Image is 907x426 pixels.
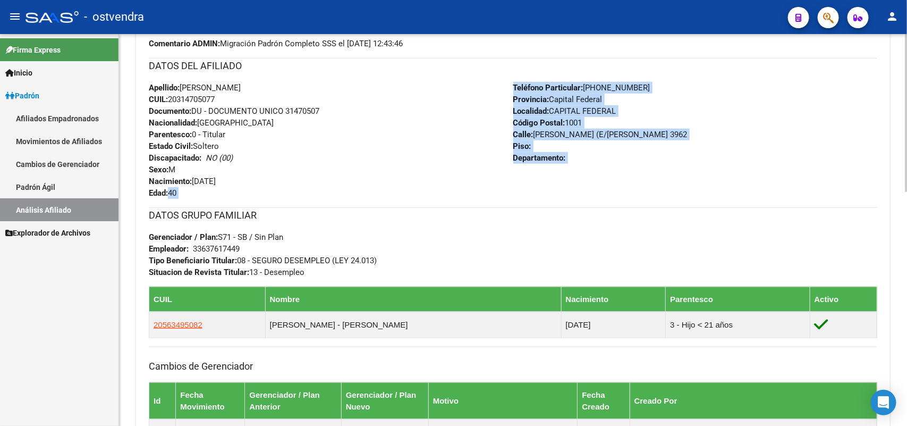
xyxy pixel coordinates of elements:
[561,287,666,312] th: Nacimiento
[149,95,168,104] strong: CUIL:
[149,39,220,48] strong: Comentario ADMIN:
[84,5,144,29] span: - ostvendra
[265,287,561,312] th: Nombre
[886,10,898,23] mat-icon: person
[9,10,21,23] mat-icon: menu
[193,243,240,255] div: 33637617449
[810,287,877,312] th: Activo
[578,382,630,419] th: Fecha Creado
[149,244,189,254] strong: Empleador:
[513,153,566,163] strong: Departamento:
[149,106,319,116] span: DU - DOCUMENTO UNICO 31470507
[341,382,428,419] th: Gerenciador / Plan Nuevo
[513,95,603,104] span: Capital Federal
[149,130,225,139] span: 0 - Titular
[149,95,215,104] span: 20314705077
[149,287,266,312] th: CUIL
[5,44,61,56] span: Firma Express
[149,118,274,128] span: [GEOGRAPHIC_DATA]
[149,118,197,128] strong: Nacionalidad:
[149,382,176,419] th: Id
[149,232,283,242] span: S71 - SB / Sin Plan
[666,312,810,338] td: 3 - Hijo < 21 años
[149,177,192,186] strong: Nacimiento:
[149,130,192,139] strong: Parentesco:
[149,83,180,93] strong: Apellido:
[149,153,201,163] strong: Discapacitado:
[149,83,241,93] span: [PERSON_NAME]
[149,165,168,174] strong: Sexo:
[513,130,688,139] span: [PERSON_NAME] (E/[PERSON_NAME] 3962
[265,312,561,338] td: [PERSON_NAME] - [PERSON_NAME]
[149,59,877,73] h3: DATOS DEL AFILIADO
[513,83,650,93] span: [PHONE_NUMBER]
[513,141,531,151] strong: Piso:
[149,256,237,265] strong: Tipo Beneficiario Titular:
[149,38,403,49] span: Migración Padrón Completo SSS el [DATE] 12:43:46
[513,118,582,128] span: 1001
[149,188,168,198] strong: Edad:
[871,390,896,415] div: Open Intercom Messenger
[513,83,583,93] strong: Teléfono Particular:
[5,67,32,79] span: Inicio
[149,208,877,223] h3: DATOS GRUPO FAMILIAR
[513,106,616,116] span: CAPITAL FEDERAL
[513,130,533,139] strong: Calle:
[5,227,90,239] span: Explorador de Archivos
[206,153,233,163] i: NO (00)
[428,382,578,419] th: Motivo
[176,382,245,419] th: Fecha Movimiento
[149,359,877,374] h3: Cambios de Gerenciador
[149,256,377,265] span: 08 - SEGURO DESEMPLEO (LEY 24.013)
[666,287,810,312] th: Parentesco
[561,312,666,338] td: [DATE]
[630,382,877,419] th: Creado Por
[149,188,176,198] span: 40
[149,177,216,186] span: [DATE]
[149,106,191,116] strong: Documento:
[154,320,202,329] span: 20563495082
[245,382,341,419] th: Gerenciador / Plan Anterior
[513,95,549,104] strong: Provincia:
[149,141,193,151] strong: Estado Civil:
[149,165,175,174] span: M
[149,268,249,277] strong: Situacion de Revista Titular:
[513,118,565,128] strong: Código Postal:
[149,232,218,242] strong: Gerenciador / Plan:
[5,90,39,102] span: Padrón
[149,268,304,277] span: 13 - Desempleo
[513,106,549,116] strong: Localidad:
[149,141,219,151] span: Soltero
